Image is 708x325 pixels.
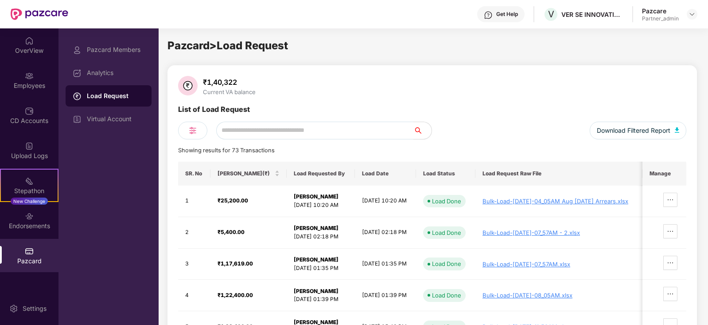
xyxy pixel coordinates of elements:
[416,162,475,186] th: Load Status
[294,225,338,231] strong: [PERSON_NAME]
[20,304,49,313] div: Settings
[475,162,642,186] th: Load Request Raw File
[355,280,416,311] td: [DATE] 01:39 PM
[484,11,493,20] img: svg+xml;base64,PHN2ZyBpZD0iSGVscC0zMngzMiIgeG1sbnM9Imh0dHA6Ly93d3cudzMub3JnLzIwMDAvc3ZnIiB3aWR0aD...
[355,217,416,249] td: [DATE] 02:18 PM
[218,229,245,235] strong: ₹5,400.00
[25,212,34,221] img: svg+xml;base64,PHN2ZyBpZD0iRW5kb3JzZW1lbnRzIiB4bWxucz0iaHR0cDovL3d3dy53My5vcmcvMjAwMC9zdmciIHdpZH...
[87,69,144,76] div: Analytics
[87,115,144,123] div: Virtual Account
[432,291,461,300] div: Load Done
[482,229,635,236] div: Bulk-Load-[DATE]-07_57AM - 2.xlsx
[432,259,461,268] div: Load Done
[178,162,210,186] th: SR. No
[11,8,68,20] img: New Pazcare Logo
[590,122,686,139] button: Download Filtered Report
[25,177,34,186] img: svg+xml;base64,PHN2ZyB4bWxucz0iaHR0cDovL3d3dy53My5vcmcvMjAwMC9zdmciIHdpZHRoPSIyMSIgaGVpZ2h0PSIyMC...
[413,122,432,139] button: search
[73,69,82,78] img: svg+xml;base64,PHN2ZyBpZD0iRGFzaGJvYXJkIiB4bWxucz0iaHR0cDovL3d3dy53My5vcmcvMjAwMC9zdmciIHdpZHRoPS...
[432,228,461,237] div: Load Done
[25,247,34,256] img: svg+xml;base64,PHN2ZyBpZD0iUGF6Y2FyZCIgeG1sbnM9Imh0dHA6Ly93d3cudzMub3JnLzIwMDAvc3ZnIiB3aWR0aD0iMj...
[25,142,34,151] img: svg+xml;base64,PHN2ZyBpZD0iVXBsb2FkX0xvZ3MiIGRhdGEtbmFtZT0iVXBsb2FkIExvZ3MiIHhtbG5zPSJodHRwOi8vd3...
[11,198,48,205] div: New Challenge
[25,36,34,45] img: svg+xml;base64,PHN2ZyBpZD0iSG9tZSIgeG1sbnM9Imh0dHA6Ly93d3cudzMub3JnLzIwMDAvc3ZnIiB3aWR0aD0iMjAiIG...
[87,91,144,100] div: Load Request
[663,256,677,270] button: ellipsis
[294,295,347,304] div: [DATE] 01:39 PM
[178,217,210,249] td: 2
[201,78,257,87] div: ₹1,40,322
[294,256,338,263] strong: [PERSON_NAME]
[178,280,210,311] td: 4
[25,107,34,115] img: svg+xml;base64,PHN2ZyBpZD0iQ0RfQWNjb3VudHMiIGRhdGEtbmFtZT0iQ0QgQWNjb3VudHMiIHhtbG5zPSJodHRwOi8vd3...
[482,261,635,268] div: Bulk-Load-[DATE]-07_57AM.xlsx
[178,186,210,217] td: 1
[548,9,554,20] span: V
[432,197,461,206] div: Load Done
[187,125,198,136] img: svg+xml;base64,PHN2ZyB4bWxucz0iaHR0cDovL3d3dy53My5vcmcvMjAwMC9zdmciIHdpZHRoPSIyNCIgaGVpZ2h0PSIyNC...
[482,292,635,299] div: Bulk-Load-[DATE]-08_05AM.xlsx
[87,46,144,53] div: Pazcard Members
[218,292,253,298] strong: ₹1,22,400.00
[664,196,677,203] span: ellipsis
[689,11,696,18] img: svg+xml;base64,PHN2ZyBpZD0iRHJvcGRvd24tMzJ4MzIiIHhtbG5zPSJodHRwOi8vd3d3LnczLm9yZy8yMDAwL3N2ZyIgd2...
[287,162,354,186] th: Load Requested By
[73,46,82,55] img: svg+xml;base64,PHN2ZyBpZD0iUHJvZmlsZSIgeG1sbnM9Imh0dHA6Ly93d3cudzMub3JnLzIwMDAvc3ZnIiB3aWR0aD0iMj...
[675,127,679,133] img: svg+xml;base64,PHN2ZyB4bWxucz0iaHR0cDovL3d3dy53My5vcmcvMjAwMC9zdmciIHhtbG5zOnhsaW5rPSJodHRwOi8vd3...
[167,39,288,52] span: Pazcard > Load Request
[294,201,347,210] div: [DATE] 10:20 AM
[218,260,253,267] strong: ₹1,17,619.00
[642,15,679,22] div: Partner_admin
[561,10,623,19] div: VER SE INNOVATION PRIVATE LIMITED
[73,115,82,124] img: svg+xml;base64,PHN2ZyBpZD0iVmlydHVhbF9BY2NvdW50IiBkYXRhLW5hbWU9IlZpcnR1YWwgQWNjb3VudCIgeG1sbnM9Im...
[218,197,248,204] strong: ₹25,200.00
[178,104,250,122] div: List of Load Request
[355,186,416,217] td: [DATE] 10:20 AM
[496,11,518,18] div: Get Help
[178,147,275,154] span: Showing results for 73 Transactions
[642,162,686,186] th: Manage
[178,76,198,95] img: svg+xml;base64,PHN2ZyB4bWxucz0iaHR0cDovL3d3dy53My5vcmcvMjAwMC9zdmciIHdpZHRoPSIzNiIgaGVpZ2h0PSIzNi...
[294,288,338,294] strong: [PERSON_NAME]
[663,287,677,301] button: ellipsis
[294,193,338,200] strong: [PERSON_NAME]
[294,264,347,273] div: [DATE] 01:35 PM
[664,290,677,297] span: ellipsis
[1,186,58,195] div: Stepathon
[663,193,677,207] button: ellipsis
[218,170,273,177] span: [PERSON_NAME](₹)
[73,92,82,101] img: svg+xml;base64,PHN2ZyBpZD0iTG9hZF9SZXF1ZXN0IiBkYXRhLW5hbWU9IkxvYWQgUmVxdWVzdCIgeG1sbnM9Imh0dHA6Ly...
[664,259,677,266] span: ellipsis
[482,198,635,205] div: Bulk-Load-[DATE]-04_05AM Aug [DATE] Arrears.xlsx
[355,249,416,280] td: [DATE] 01:35 PM
[664,228,677,235] span: ellipsis
[201,88,257,95] div: Current VA balance
[294,233,347,241] div: [DATE] 02:18 PM
[25,71,34,80] img: svg+xml;base64,PHN2ZyBpZD0iRW1wbG95ZWVzIiB4bWxucz0iaHR0cDovL3d3dy53My5vcmcvMjAwMC9zdmciIHdpZHRoPS...
[210,162,287,186] th: Load Amount(₹)
[413,127,432,134] span: search
[642,7,679,15] div: Pazcare
[597,126,670,135] span: Download Filtered Report
[9,304,18,313] img: svg+xml;base64,PHN2ZyBpZD0iU2V0dGluZy0yMHgyMCIgeG1sbnM9Imh0dHA6Ly93d3cudzMub3JnLzIwMDAvc3ZnIiB3aW...
[178,249,210,280] td: 3
[663,224,677,238] button: ellipsis
[355,162,416,186] th: Load Date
